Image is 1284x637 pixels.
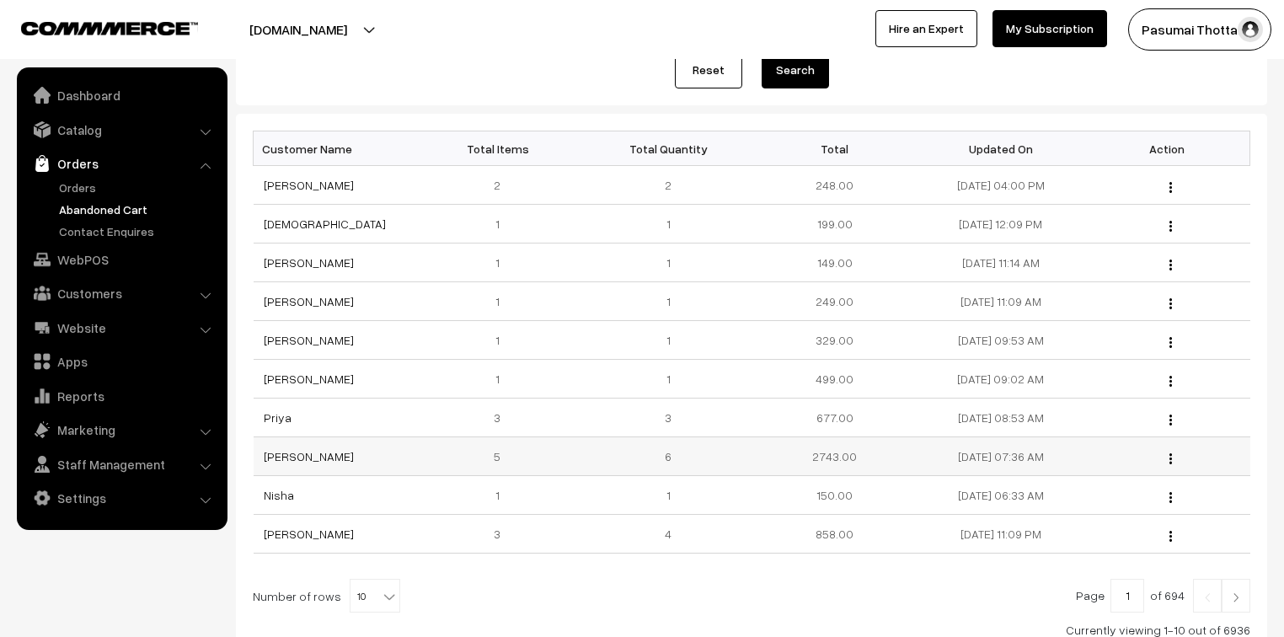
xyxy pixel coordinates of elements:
[752,437,918,476] td: 2743.00
[55,201,222,218] a: Abandoned Cart
[254,131,420,166] th: Customer Name
[675,51,742,88] a: Reset
[21,148,222,179] a: Orders
[752,321,918,360] td: 329.00
[1076,588,1105,602] span: Page
[752,476,918,515] td: 150.00
[21,115,222,145] a: Catalog
[420,476,586,515] td: 1
[1169,415,1172,426] img: Menu
[918,282,1083,321] td: [DATE] 11:09 AM
[918,321,1083,360] td: [DATE] 09:53 AM
[420,205,586,244] td: 1
[420,321,586,360] td: 1
[1169,221,1172,232] img: Menu
[264,333,354,347] a: [PERSON_NAME]
[586,244,752,282] td: 1
[21,381,222,411] a: Reports
[918,476,1083,515] td: [DATE] 06:33 AM
[21,278,222,308] a: Customers
[190,8,406,51] button: [DOMAIN_NAME]
[1238,17,1263,42] img: user
[1169,182,1172,193] img: Menu
[420,244,586,282] td: 1
[752,166,918,205] td: 248.00
[586,515,752,554] td: 4
[21,415,222,445] a: Marketing
[1228,592,1244,602] img: Right
[1169,492,1172,503] img: Menu
[918,437,1083,476] td: [DATE] 07:36 AM
[752,282,918,321] td: 249.00
[586,131,752,166] th: Total Quantity
[264,488,294,502] a: Nisha
[586,166,752,205] td: 2
[752,360,918,399] td: 499.00
[21,244,222,275] a: WebPOS
[1169,298,1172,309] img: Menu
[752,399,918,437] td: 677.00
[264,449,354,463] a: [PERSON_NAME]
[752,244,918,282] td: 149.00
[1169,337,1172,348] img: Menu
[586,321,752,360] td: 1
[1128,8,1271,51] button: Pasumai Thotta…
[21,80,222,110] a: Dashboard
[918,244,1083,282] td: [DATE] 11:14 AM
[264,294,354,308] a: [PERSON_NAME]
[21,449,222,479] a: Staff Management
[21,346,222,377] a: Apps
[420,399,586,437] td: 3
[21,17,169,37] a: COMMMERCE
[875,10,977,47] a: Hire an Expert
[21,483,222,513] a: Settings
[918,166,1083,205] td: [DATE] 04:00 PM
[350,579,400,613] span: 10
[264,372,354,386] a: [PERSON_NAME]
[1169,260,1172,270] img: Menu
[586,399,752,437] td: 3
[918,399,1083,437] td: [DATE] 08:53 AM
[752,131,918,166] th: Total
[420,437,586,476] td: 5
[420,515,586,554] td: 3
[918,205,1083,244] td: [DATE] 12:09 PM
[918,360,1083,399] td: [DATE] 09:02 AM
[420,360,586,399] td: 1
[264,255,354,270] a: [PERSON_NAME]
[1169,531,1172,542] img: Menu
[586,282,752,321] td: 1
[264,217,386,231] a: [DEMOGRAPHIC_DATA]
[992,10,1107,47] a: My Subscription
[586,476,752,515] td: 1
[264,527,354,541] a: [PERSON_NAME]
[918,131,1083,166] th: Updated On
[1169,453,1172,464] img: Menu
[586,437,752,476] td: 6
[1200,592,1215,602] img: Left
[918,515,1083,554] td: [DATE] 11:09 PM
[420,166,586,205] td: 2
[350,580,399,613] span: 10
[55,222,222,240] a: Contact Enquires
[55,179,222,196] a: Orders
[420,282,586,321] td: 1
[264,178,354,192] a: [PERSON_NAME]
[420,131,586,166] th: Total Items
[762,51,829,88] button: Search
[1169,376,1172,387] img: Menu
[1083,131,1249,166] th: Action
[21,22,198,35] img: COMMMERCE
[1150,588,1185,602] span: of 694
[264,410,292,425] a: Priya
[253,587,341,605] span: Number of rows
[752,515,918,554] td: 858.00
[21,313,222,343] a: Website
[752,205,918,244] td: 199.00
[586,205,752,244] td: 1
[586,360,752,399] td: 1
